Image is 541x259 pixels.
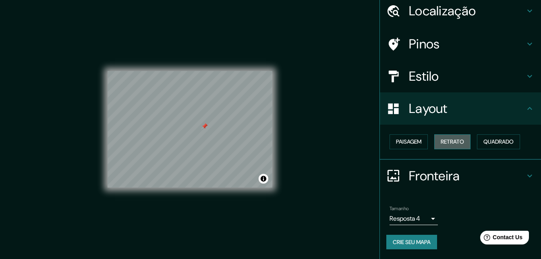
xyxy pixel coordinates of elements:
button: Paisagem [390,134,428,149]
div: Layout [380,92,541,125]
h4: Estilo [409,68,525,84]
label: Tamanho [390,205,409,212]
iframe: Help widget launcher [469,228,532,250]
h4: Pinos [409,36,525,52]
h4: Fronteira [409,168,525,184]
button: Crie seu mapa [386,235,437,250]
h4: Layout [409,100,525,117]
font: Paisagem [396,137,421,147]
div: Resposta 4 [390,212,438,225]
div: Estilo [380,60,541,92]
font: Quadrado [483,137,514,147]
h4: Localização [409,3,525,19]
div: Pinos [380,28,541,60]
font: Crie seu mapa [393,237,431,247]
button: Retrato [434,134,471,149]
div: Fronteira [380,160,541,192]
canvas: Mapa [108,71,272,188]
button: Quadrado [477,134,520,149]
font: Retrato [441,137,464,147]
button: Alternar atribuição [259,174,268,184]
